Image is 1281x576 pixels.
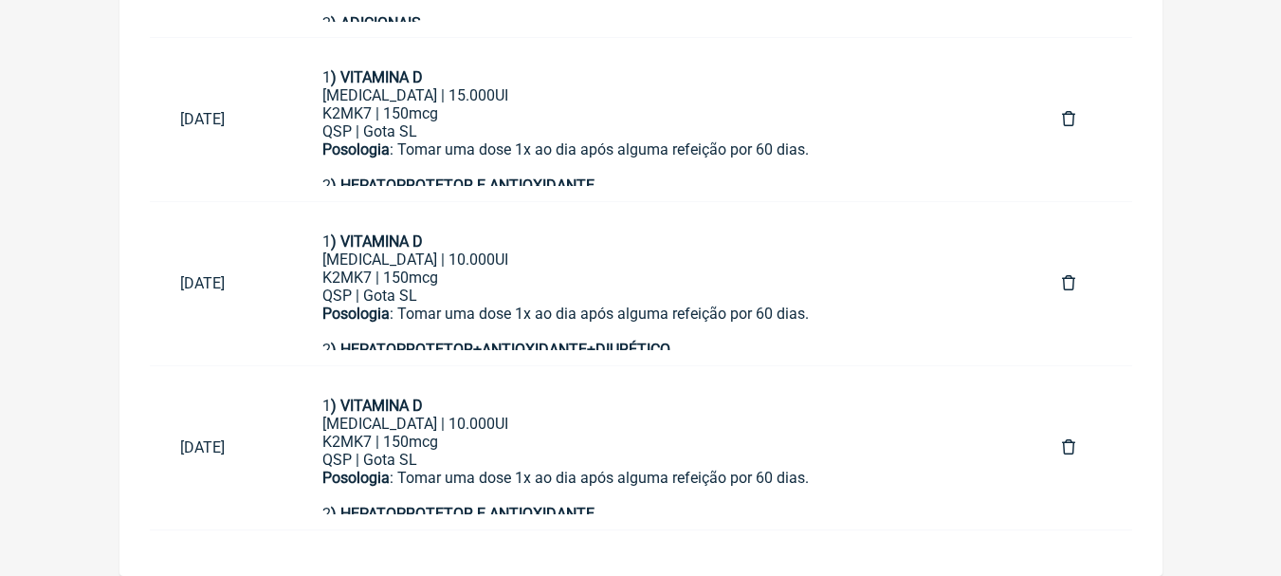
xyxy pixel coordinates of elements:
[322,269,1001,287] div: K2MK7 | 150mcg
[331,397,423,415] strong: ) VITAMINA D
[322,433,1001,451] div: K2MK7 | 150mcg
[322,305,1001,323] div: : Tomar uma dose 1x ao dia após alguma refeição por 60 dias.
[322,415,1001,433] div: [MEDICAL_DATA] | 10.000UI
[331,232,423,251] strong: ) VITAMINA D
[322,140,390,158] strong: Posologia
[331,14,421,32] strong: ) ADICIONAIS
[150,95,292,143] a: [DATE]
[322,232,1001,251] div: 1
[322,68,1001,86] div: 1
[292,217,1032,350] a: 1) VITAMINA D[MEDICAL_DATA] | 10.000UIK2MK7 | 150mcgQSP | Gota SLPosologia: Tomar uma dose 1x ao ...
[322,287,1001,305] div: QSP | Gota SL
[322,104,1001,122] div: K2MK7 | 150mcg
[322,177,1001,195] div: 2
[322,451,1001,469] div: QSP | Gota SL
[322,86,1001,104] div: [MEDICAL_DATA] | 15.000UI
[322,469,1001,487] div: : Tomar uma dose 1x ao dia após alguma refeição por 60 dias.
[322,397,1001,415] div: 1
[322,305,390,323] strong: Posologia
[322,122,1001,140] div: QSP | Gota SL
[322,251,1001,269] div: [MEDICAL_DATA] | 10.000UI
[292,53,1032,186] a: 1) VITAMINA D[MEDICAL_DATA] | 15.000UIK2MK7 | 150mcgQSP | Gota SLPosologia: Tomar uma dose 1x ao ...
[322,505,1001,523] div: 2
[331,177,595,195] strong: ) HEPATOPROTETOR E ANTIOXIDANTE
[150,423,292,472] a: [DATE]
[322,469,390,487] strong: Posologia
[322,341,1001,359] div: 2
[292,381,1032,514] a: 1) VITAMINA D[MEDICAL_DATA] | 10.000UIK2MK7 | 150mcgQSP | Gota SLPosologia: Tomar uma dose 1x ao ...
[331,341,670,359] strong: ) HEPATOPROTETOR+ANTIOXIDANTE+DIURÉTICO
[322,140,1001,158] div: : Tomar uma dose 1x ao dia após alguma refeição por 60 dias.
[150,259,292,307] a: [DATE]
[331,68,423,86] strong: ) VITAMINA D
[331,505,595,523] strong: ) HEPATOPROTETOR E ANTIOXIDANTE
